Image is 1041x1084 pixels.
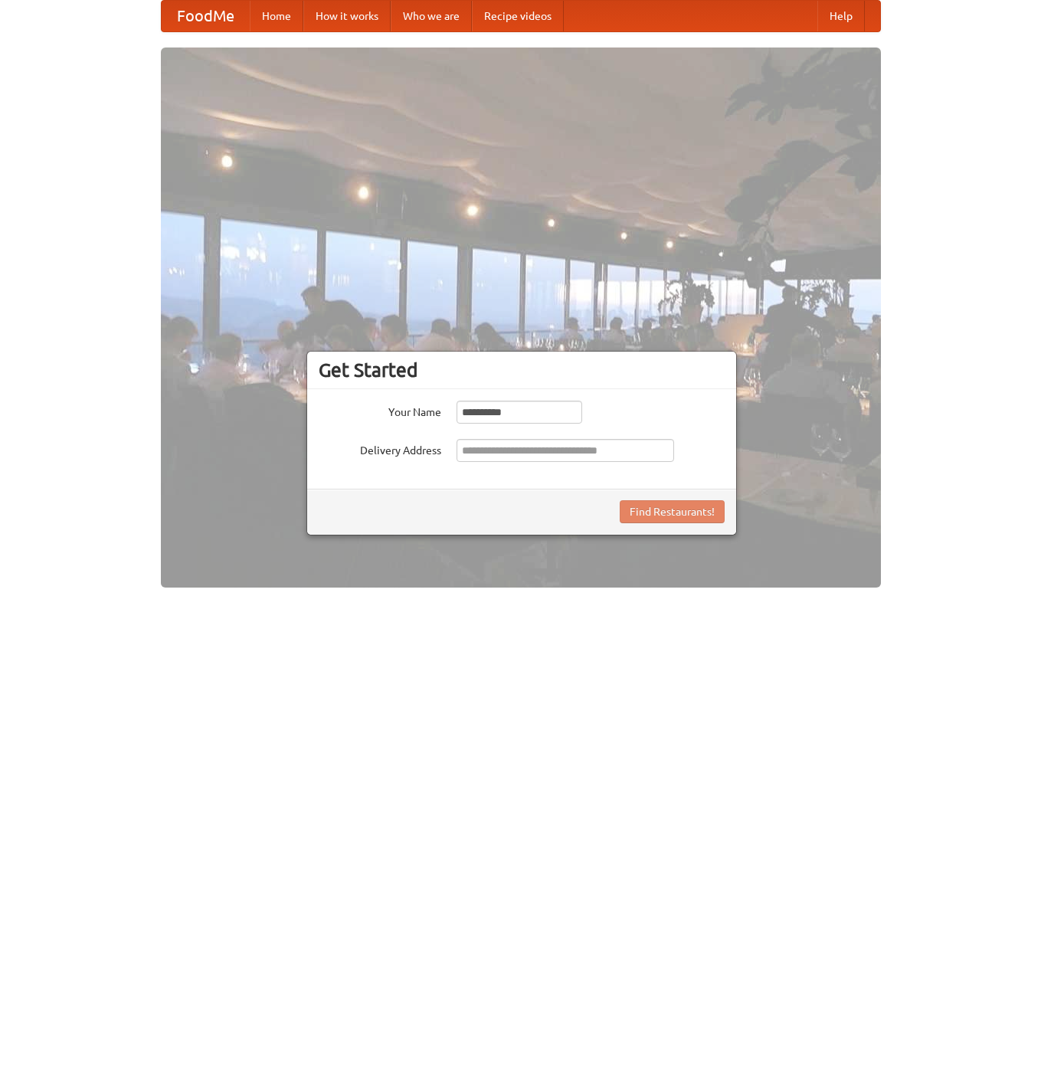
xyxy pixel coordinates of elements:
[472,1,564,31] a: Recipe videos
[162,1,250,31] a: FoodMe
[319,401,441,420] label: Your Name
[303,1,391,31] a: How it works
[319,439,441,458] label: Delivery Address
[817,1,865,31] a: Help
[250,1,303,31] a: Home
[391,1,472,31] a: Who we are
[319,359,725,382] h3: Get Started
[620,500,725,523] button: Find Restaurants!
